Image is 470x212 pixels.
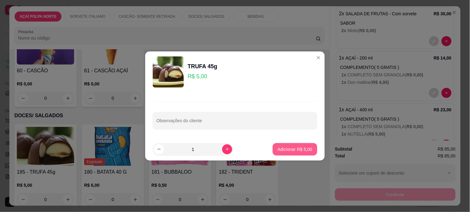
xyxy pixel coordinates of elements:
button: decrease-product-quantity [154,144,164,154]
img: product-image [153,56,184,88]
div: TRUFA 45g [188,62,217,71]
button: increase-product-quantity [222,144,232,154]
p: Adicionar R$ 5,00 [278,146,312,152]
p: R$ 5,00 [188,72,217,81]
input: Observações do cliente [156,120,314,126]
button: Close [314,53,324,63]
button: Adicionar R$ 5,00 [273,143,317,156]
